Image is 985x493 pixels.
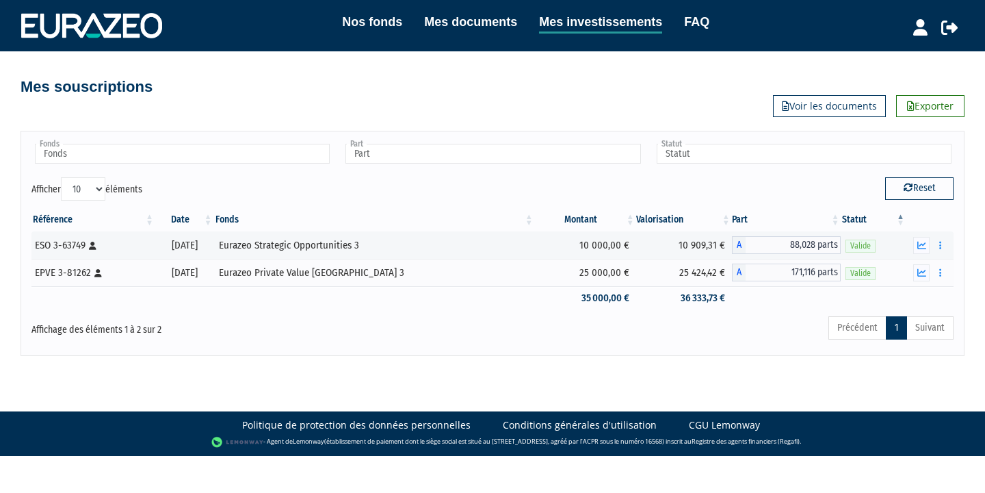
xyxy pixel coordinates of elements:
i: [Français] Personne physique [89,242,96,250]
td: 10 000,00 € [535,231,636,259]
a: CGU Lemonway [689,418,760,432]
td: 35 000,00 € [535,286,636,310]
a: Registre des agents financiers (Regafi) [692,437,800,446]
span: 88,028 parts [746,236,841,254]
div: A - Eurazeo Strategic Opportunities 3 [732,236,841,254]
td: 25 000,00 € [535,259,636,286]
a: Mes investissements [539,12,662,34]
a: Nos fonds [342,12,402,31]
a: Conditions générales d'utilisation [503,418,657,432]
div: A - Eurazeo Private Value Europe 3 [732,264,841,281]
th: Fonds: activer pour trier la colonne par ordre croissant [214,208,535,231]
a: Lemonway [293,437,324,446]
a: 1 [886,316,907,340]
div: EPVE 3-81262 [35,266,150,280]
th: Référence : activer pour trier la colonne par ordre croissant [31,208,155,231]
img: 1732889491-logotype_eurazeo_blanc_rvb.png [21,13,162,38]
button: Reset [885,177,954,199]
div: Eurazeo Strategic Opportunities 3 [219,238,530,253]
div: Affichage des éléments 1 à 2 sur 2 [31,315,404,337]
div: Eurazeo Private Value [GEOGRAPHIC_DATA] 3 [219,266,530,280]
div: [DATE] [160,238,209,253]
span: Valide [845,240,876,253]
a: Mes documents [424,12,517,31]
select: Afficheréléments [61,177,105,201]
th: Date: activer pour trier la colonne par ordre croissant [155,208,214,231]
a: Politique de protection des données personnelles [242,418,471,432]
span: 171,116 parts [746,264,841,281]
label: Afficher éléments [31,177,142,201]
img: logo-lemonway.png [211,435,264,449]
a: Exporter [896,95,964,117]
div: - Agent de (établissement de paiement dont le siège social est situé au [STREET_ADDRESS], agréé p... [14,435,971,449]
a: Précédent [828,316,886,340]
td: 25 424,42 € [636,259,732,286]
a: FAQ [684,12,709,31]
th: Valorisation: activer pour trier la colonne par ordre croissant [636,208,732,231]
i: [Français] Personne physique [94,269,102,277]
td: 36 333,73 € [636,286,732,310]
span: Valide [845,267,876,280]
h4: Mes souscriptions [21,79,153,95]
th: Montant: activer pour trier la colonne par ordre croissant [535,208,636,231]
span: A [732,236,746,254]
th: Part: activer pour trier la colonne par ordre croissant [732,208,841,231]
a: Suivant [906,316,954,340]
th: Statut : activer pour trier la colonne par ordre d&eacute;croissant [841,208,906,231]
a: Voir les documents [773,95,886,117]
div: [DATE] [160,266,209,280]
td: 10 909,31 € [636,231,732,259]
div: ESO 3-63749 [35,238,150,253]
span: A [732,264,746,281]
